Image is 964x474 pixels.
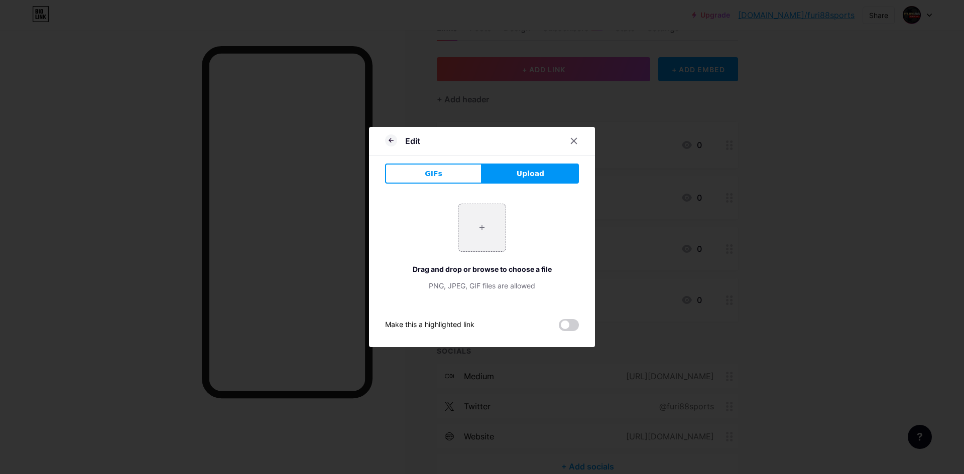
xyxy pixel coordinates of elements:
button: GIFs [385,164,482,184]
span: GIFs [425,169,442,179]
span: Upload [517,169,544,179]
div: Make this a highlighted link [385,319,474,331]
div: Edit [405,135,420,147]
div: PNG, JPEG, GIF files are allowed [385,280,579,291]
div: Drag and drop or browse to choose a file [385,264,579,274]
button: Upload [482,164,579,184]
